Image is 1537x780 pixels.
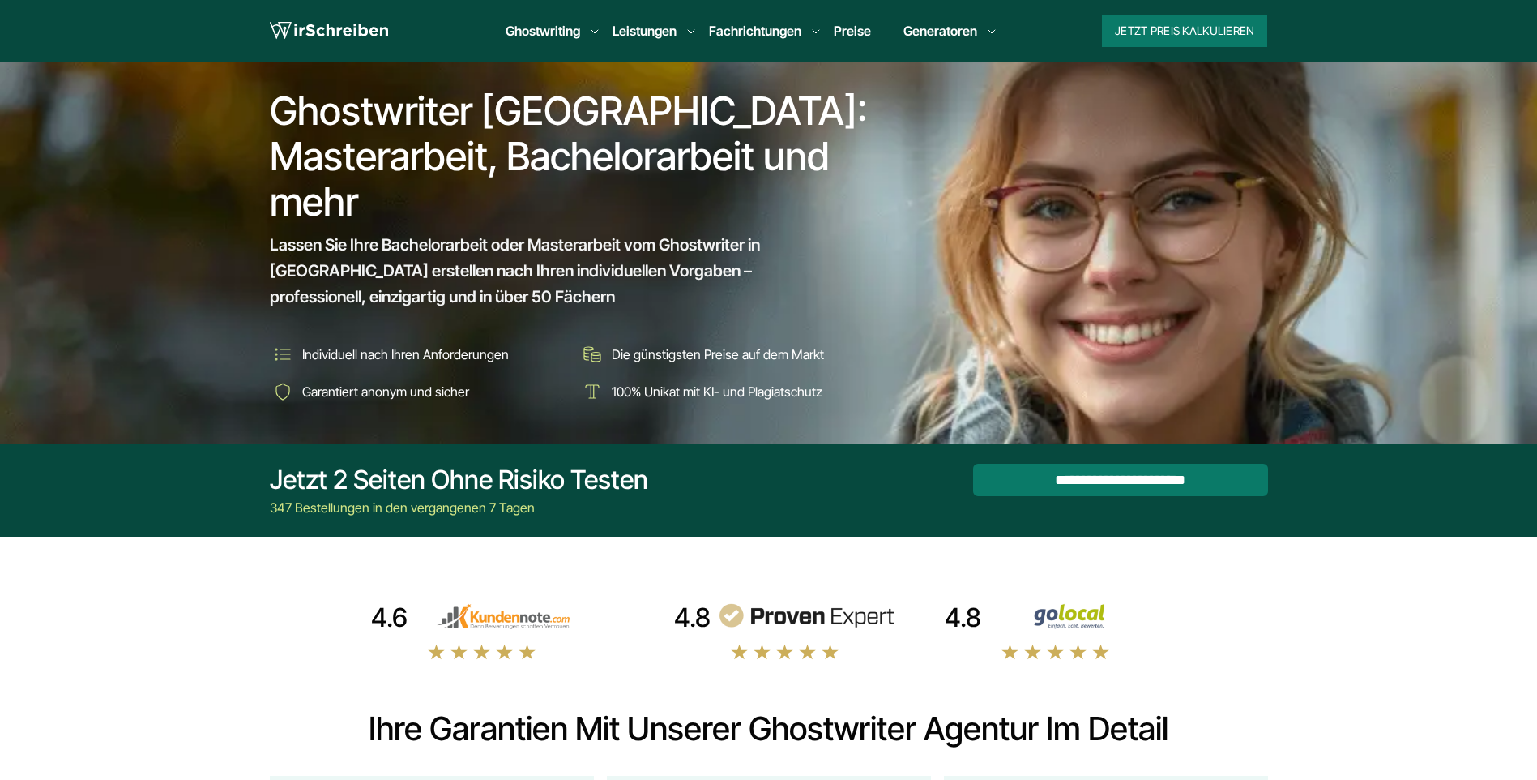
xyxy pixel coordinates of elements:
[613,21,677,41] a: Leistungen
[717,603,895,629] img: provenexpert reviews
[1001,643,1111,661] img: stars
[579,341,605,367] img: Die günstigsten Preise auf dem Markt
[270,379,296,405] img: Garantiert anonym und sicher
[834,23,871,39] a: Preise
[427,643,537,661] img: stars
[579,341,877,367] li: Die günstigsten Preise auf dem Markt
[270,379,568,405] li: Garantiert anonym und sicher
[730,643,840,661] img: stars
[709,21,801,41] a: Fachrichtungen
[579,379,605,405] img: 100% Unikat mit KI- und Plagiatschutz
[945,602,981,634] div: 4.8
[270,341,568,367] li: Individuell nach Ihren Anforderungen
[270,232,848,310] span: Lassen Sie Ihre Bachelorarbeit oder Masterarbeit vom Ghostwriter in [GEOGRAPHIC_DATA] erstellen n...
[988,603,1166,629] img: Wirschreiben Bewertungen
[270,19,388,43] img: logo wirschreiben
[579,379,877,405] li: 100% Unikat mit KI- und Plagiatschutz
[270,341,296,367] img: Individuell nach Ihren Anforderungen
[270,709,1268,748] h2: Ihre Garantien mit unserer Ghostwriter Agentur im Detail
[270,88,879,225] h1: Ghostwriter [GEOGRAPHIC_DATA]: Masterarbeit, Bachelorarbeit und mehr
[506,21,580,41] a: Ghostwriting
[270,498,648,517] div: 347 Bestellungen in den vergangenen 7 Tagen
[270,464,648,496] div: Jetzt 2 Seiten ohne Risiko testen
[674,602,711,634] div: 4.8
[903,21,977,41] a: Generatoren
[1102,15,1267,47] button: Jetzt Preis kalkulieren
[371,602,408,634] div: 4.6
[414,603,592,629] img: kundennote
